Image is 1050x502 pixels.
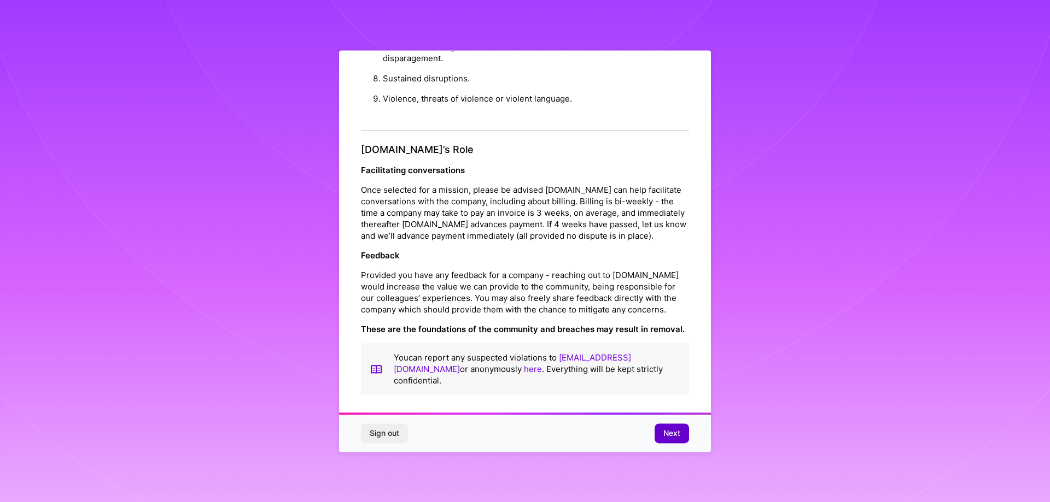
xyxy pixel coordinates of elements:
[663,428,680,439] span: Next
[361,184,689,241] p: Once selected for a mission, please be advised [DOMAIN_NAME] can help facilitate conversations wi...
[383,37,689,69] li: Not understanding the differences between constructive criticism and disparagement.
[394,352,631,374] a: [EMAIL_ADDRESS][DOMAIN_NAME]
[361,269,689,315] p: Provided you have any feedback for a company - reaching out to [DOMAIN_NAME] would increase the v...
[370,352,383,386] img: book icon
[655,423,689,443] button: Next
[361,250,400,261] strong: Feedback
[370,428,399,439] span: Sign out
[361,165,465,175] strong: Facilitating conversations
[361,324,685,334] strong: These are the foundations of the community and breaches may result in removal.
[361,144,689,156] h4: [DOMAIN_NAME]’s Role
[383,89,689,109] li: Violence, threats of violence or violent language.
[383,69,689,89] li: Sustained disruptions.
[394,352,680,386] p: You can report any suspected violations to or anonymously . Everything will be kept strictly conf...
[361,423,408,443] button: Sign out
[524,364,542,374] a: here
